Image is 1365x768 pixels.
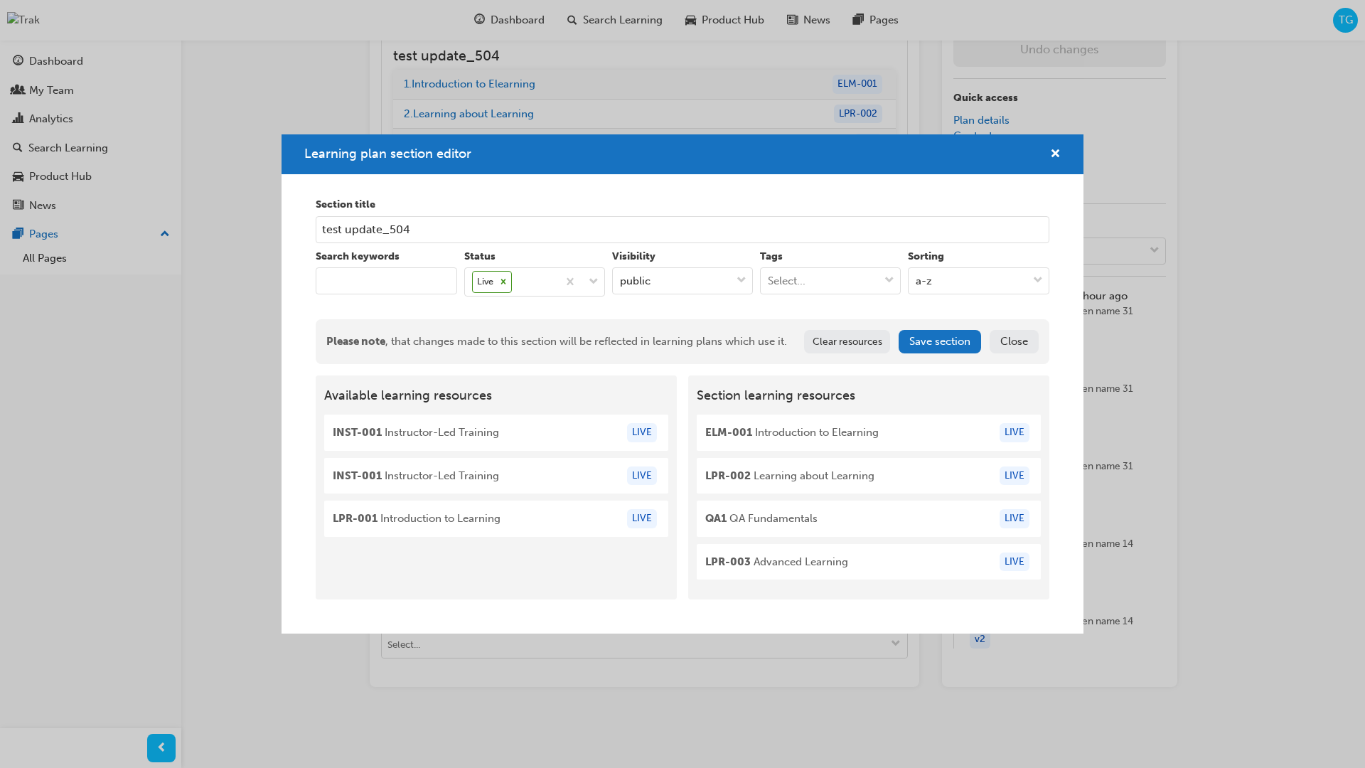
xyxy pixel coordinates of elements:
[737,272,746,290] span: down-icon
[464,249,605,265] label: Status
[1000,423,1029,442] div: LIVE
[324,458,668,494] div: INST-001 Instructor-Led TrainingLIVE
[324,501,668,537] div: LPR-001 Introduction to LearningLIVE
[333,426,382,439] span: INST-001
[627,509,657,528] div: LIVE
[1000,553,1029,572] div: LIVE
[333,469,382,482] span: INST-001
[333,512,378,525] span: LPR-001
[282,134,1083,634] div: Learning plan section editor
[612,249,753,265] label: Visibility
[324,415,668,451] div: INST-001 Instructor-Led TrainingLIVE
[1033,272,1043,290] span: down-icon
[899,330,981,353] button: Save section
[326,334,787,350] div: , that changes made to this section will be reflected in learning plans which use it.
[768,273,805,289] div: Select...
[705,426,752,439] span: ELM-001
[697,501,1041,537] div: QA1 QA FundamentalsLIVE
[316,197,1049,213] label: Section title
[333,511,500,527] span: Introduction to Learning
[916,273,932,289] div: a-z
[705,554,848,570] span: Advanced Learning
[333,425,499,441] span: Instructor-Led Training
[473,272,496,292] div: Live
[316,267,456,294] input: keyword
[760,249,901,265] label: Tags
[990,330,1039,353] button: Close
[697,458,1041,494] div: LPR-002 Learning about LearningLIVE
[316,216,1049,243] input: section-title
[705,512,727,525] span: QA1
[589,273,599,292] span: down-icon
[324,388,668,404] span: Available learning resources
[1000,466,1029,486] div: LIVE
[705,511,818,527] span: QA Fundamentals
[1050,149,1061,161] span: cross-icon
[697,415,1041,451] div: ELM-001 Introduction to ElearningLIVE
[627,423,657,442] div: LIVE
[697,544,1041,580] div: LPR-003 Advanced LearningLIVE
[884,272,894,290] span: down-icon
[705,469,751,482] span: LPR-002
[304,146,471,161] span: Learning plan section editor
[326,335,385,348] span: Please note
[1000,509,1029,528] div: LIVE
[705,425,879,441] span: Introduction to Elearning
[333,468,499,484] span: Instructor-Led Training
[1050,146,1061,164] button: cross-icon
[908,249,1049,265] label: Sorting
[705,555,751,568] span: LPR-003
[316,249,456,265] label: Search keywords
[627,466,657,486] div: LIVE
[705,468,874,484] span: Learning about Learning
[697,388,1041,404] span: Section learning resources
[620,273,651,289] div: public
[804,330,890,353] button: Clear resources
